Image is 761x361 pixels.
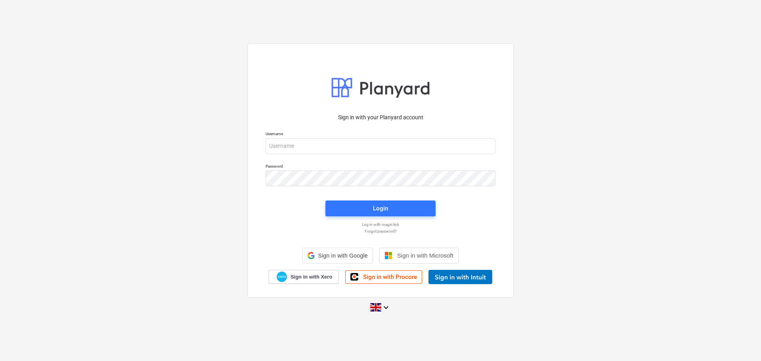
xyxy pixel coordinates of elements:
[262,222,499,227] a: Log in with magic link
[397,252,453,259] span: Sign in with Microsoft
[266,113,495,122] p: Sign in with your Planyard account
[381,303,391,312] i: keyboard_arrow_down
[302,248,373,264] div: Sign in with Google
[269,270,339,284] a: Sign in with Xero
[325,201,436,216] button: Login
[291,273,332,281] span: Sign in with Xero
[262,229,499,234] a: Forgot password?
[318,252,367,259] span: Sign in with Google
[266,138,495,154] input: Username
[266,164,495,170] p: Password
[277,271,287,282] img: Xero logo
[384,252,392,260] img: Microsoft logo
[373,203,388,214] div: Login
[363,273,417,281] span: Sign in with Procore
[345,270,422,284] a: Sign in with Procore
[266,131,495,138] p: Username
